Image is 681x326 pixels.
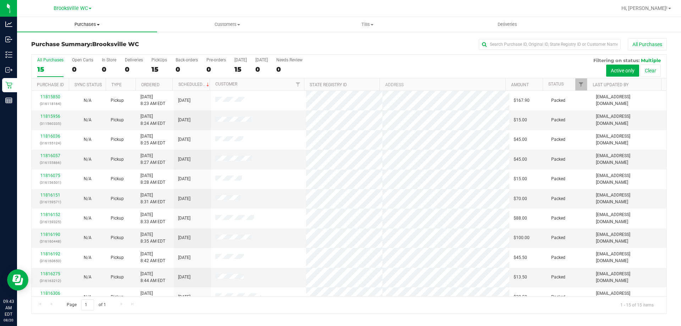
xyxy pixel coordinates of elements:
span: $45.00 [514,156,527,163]
a: 11816057 [40,153,60,158]
span: [DATE] [178,117,190,123]
a: 11816152 [40,212,60,217]
span: Not Applicable [84,157,92,162]
span: [EMAIL_ADDRESS][DOMAIN_NAME] [596,290,662,304]
a: Customer [215,82,237,87]
span: Not Applicable [84,235,92,240]
p: (316160650) [36,258,65,264]
inline-svg: Reports [5,97,12,104]
button: N/A [84,274,92,281]
span: [DATE] 8:42 AM EDT [140,251,165,264]
span: Packed [551,215,565,222]
span: Packed [551,156,565,163]
span: 1 - 15 of 15 items [615,299,659,310]
inline-svg: Inbound [5,36,12,43]
button: N/A [84,136,92,143]
span: [EMAIL_ADDRESS][DOMAIN_NAME] [596,113,662,127]
span: [DATE] 9:30 AM EDT [140,290,165,304]
span: [EMAIL_ADDRESS][DOMAIN_NAME] [596,192,662,205]
span: Packed [551,176,565,182]
span: [EMAIL_ADDRESS][DOMAIN_NAME] [596,251,662,264]
span: [DATE] [178,234,190,241]
span: Pickup [111,97,124,104]
span: Packed [551,294,565,300]
a: 11815850 [40,94,60,99]
p: 09:43 AM EDT [3,298,14,317]
span: Not Applicable [84,216,92,221]
div: [DATE] [255,57,268,62]
span: [DATE] 8:23 AM EDT [140,94,165,107]
span: [DATE] [178,136,190,143]
span: Pickup [111,136,124,143]
span: Filtering on status: [593,57,640,63]
span: Pickup [111,234,124,241]
a: Deliveries [437,17,577,32]
div: PickUps [151,57,167,62]
span: Pickup [111,176,124,182]
span: [DATE] [178,294,190,300]
span: [EMAIL_ADDRESS][DOMAIN_NAME] [596,271,662,284]
span: [EMAIL_ADDRESS][DOMAIN_NAME] [596,94,662,107]
a: Tills [297,17,437,32]
div: 15 [151,65,167,73]
span: Tills [298,21,437,28]
button: Active only [606,65,639,77]
a: 11816192 [40,252,60,256]
span: Pickup [111,117,124,123]
span: Customers [157,21,297,28]
span: [EMAIL_ADDRESS][DOMAIN_NAME] [596,133,662,147]
div: 0 [206,65,226,73]
inline-svg: Analytics [5,21,12,28]
span: Packed [551,254,565,261]
div: Open Carts [72,57,93,62]
div: [DATE] [234,57,247,62]
a: 11816275 [40,271,60,276]
span: Pickup [111,294,124,300]
a: Filter [292,78,304,90]
span: [DATE] 8:28 AM EDT [140,172,165,186]
span: [DATE] 8:33 AM EDT [140,211,165,225]
p: (316160448) [36,238,65,245]
a: 11816190 [40,232,60,237]
p: 08/20 [3,317,14,323]
button: N/A [84,254,92,261]
span: [EMAIL_ADDRESS][DOMAIN_NAME] [596,153,662,166]
span: [DATE] [178,176,190,182]
span: Not Applicable [84,275,92,280]
span: [DATE] 8:35 AM EDT [140,231,165,245]
a: 11816075 [40,173,60,178]
p: (316118164) [36,100,65,107]
button: All Purchases [628,38,667,50]
a: Filter [575,78,587,90]
span: $70.00 [514,195,527,202]
span: [DATE] [178,254,190,261]
span: [DATE] [178,274,190,281]
span: $45.50 [514,254,527,261]
a: Sync Status [74,82,102,87]
p: (316159571) [36,199,65,205]
span: $100.00 [514,234,530,241]
div: 0 [125,65,143,73]
a: 11816036 [40,134,60,139]
span: [DATE] 8:44 AM EDT [140,271,165,284]
span: $167.90 [514,97,530,104]
span: [DATE] 8:31 AM EDT [140,192,165,205]
button: N/A [84,156,92,163]
span: Deliveries [488,21,527,28]
inline-svg: Inventory [5,51,12,58]
span: Pickup [111,274,124,281]
div: 0 [102,65,116,73]
button: N/A [84,234,92,241]
p: (316159325) [36,219,65,225]
span: Pickup [111,156,124,163]
span: [EMAIL_ADDRESS][DOMAIN_NAME] [596,231,662,245]
span: $45.00 [514,136,527,143]
button: N/A [84,117,92,123]
span: Not Applicable [84,255,92,260]
button: N/A [84,294,92,300]
span: Packed [551,136,565,143]
span: Hi, [PERSON_NAME]! [621,5,668,11]
span: [DATE] [178,156,190,163]
p: (316155124) [36,140,65,147]
input: 1 [81,299,94,310]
